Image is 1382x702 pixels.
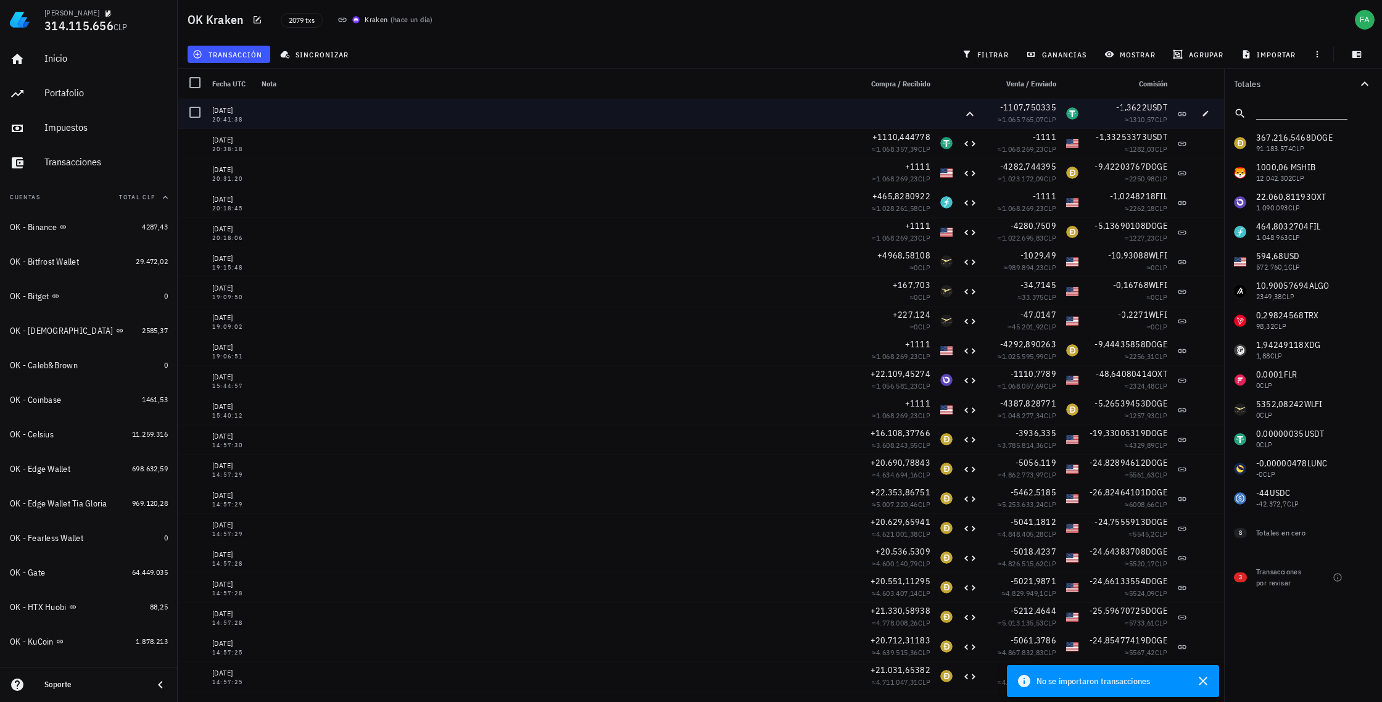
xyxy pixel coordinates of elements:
a: OK - Bitfrost Wallet 29.472,02 [5,247,173,276]
div: WLFI-icon [940,285,953,297]
span: CLP [1155,174,1167,183]
span: -48,64080414 [1096,368,1152,379]
button: mostrar [1099,46,1163,63]
span: ≈ [909,292,930,302]
span: 5561,63 [1129,470,1155,479]
span: ≈ [1146,292,1167,302]
img: krakenfx [352,16,360,23]
span: -1107,750335 [1000,102,1056,113]
img: LedgiFi [10,10,30,30]
span: 4.867.832,83 [1002,648,1044,657]
span: 4.711.047,31 [876,677,918,687]
div: Venta / Enviado [982,69,1061,99]
a: Transacciones [5,148,173,178]
div: WLFI-icon [940,315,953,327]
span: 4.600.140,79 [876,559,918,568]
div: 20:31:20 [212,176,252,182]
span: 1.068.057,69 [1002,381,1044,390]
span: -34,7145 [1020,279,1056,291]
span: DOGE [1146,220,1167,231]
div: Totales [1234,80,1357,88]
span: 5524,09 [1129,588,1155,598]
span: +1111 [905,161,930,172]
a: OK - HTX Huobi 88,25 [5,592,173,622]
span: 0 [914,292,917,302]
div: DOGE-icon [1066,167,1078,179]
div: 19:15:48 [212,265,252,271]
span: +20.629,65941 [871,516,930,527]
span: -0,2271 [1118,309,1149,320]
span: 1.056.581,23 [876,381,918,390]
div: [DATE] [212,223,252,235]
div: [DATE] [212,282,252,294]
span: mostrar [1107,49,1156,59]
a: OK - Edge Wallet Tia Gloria 969.120,28 [5,489,173,518]
span: -47,0147 [1020,309,1056,320]
span: +227,124 [893,309,930,320]
span: CLP [1044,204,1056,213]
span: USDT [1147,131,1167,142]
span: 45.201,92 [1012,322,1044,331]
a: OK - [DEMOGRAPHIC_DATA] 2585,37 [5,316,173,345]
span: CLP [918,263,930,272]
span: +21.031,65382 [871,664,930,675]
span: ≈ [1146,322,1167,331]
a: OK - Celsius 11.259.316 [5,419,173,449]
span: 2262,18 [1129,204,1155,213]
span: 88,25 [150,602,168,611]
span: +22.109,45274 [871,368,930,379]
span: 969.120,28 [132,498,168,508]
span: +20.690,78843 [871,457,930,468]
span: ≈ [998,233,1056,242]
span: CLP [918,292,930,302]
span: +16.108,37766 [871,427,930,439]
span: 5.013.135,53 [1002,618,1044,627]
span: 1.028.261,58 [876,204,918,213]
div: [DATE] [212,252,252,265]
span: -25,59670725 [1090,605,1146,616]
span: WLFI [1149,279,1167,291]
span: ≈ [998,352,1056,361]
span: 4.862.773,97 [1002,470,1044,479]
span: 3.608.243,55 [876,440,918,450]
span: -24,82894612 [1090,457,1146,468]
span: WLFI [1149,250,1167,261]
div: Kraken [365,14,387,26]
span: -1111 [1033,131,1056,142]
span: ≈ [909,263,930,272]
div: Portafolio [44,87,168,99]
span: ≈ [998,174,1056,183]
span: ≈ [872,233,930,242]
span: 1.025.595,99 [1002,352,1044,361]
span: ≈ [1008,322,1056,331]
span: ≈ [1125,204,1167,213]
span: 1.068.269,23 [1002,204,1044,213]
span: 0 [164,291,168,300]
span: 0 [1151,322,1154,331]
span: -9,42203767 [1094,161,1146,172]
span: CLP [114,22,128,33]
div: USD-icon [1066,196,1078,209]
div: OK - Bitget [10,291,49,302]
span: CLP [1155,204,1167,213]
div: OK - Celsius [10,429,54,440]
span: 1.068.269,23 [876,233,918,242]
span: -4280,7509 [1011,220,1057,231]
span: +465,8280922 [872,191,930,202]
span: 1.023.172,09 [1002,174,1044,183]
span: -5139,4148 [1011,664,1057,675]
span: -3936,335 [1016,427,1056,439]
span: -1029,49 [1020,250,1056,261]
div: 20:18:45 [212,205,252,212]
div: USD-icon [1066,285,1078,297]
div: FIL-icon [940,196,953,209]
div: [DATE] [212,312,252,324]
span: ≈ [872,204,930,213]
span: CLP [1044,144,1056,154]
span: 0 [914,263,917,272]
span: 1257,93 [1129,411,1155,420]
span: -1111 [1033,191,1056,202]
span: -26,82464101 [1090,487,1146,498]
span: 4.778.008,26 [876,618,918,627]
div: Impuestos [44,122,168,133]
